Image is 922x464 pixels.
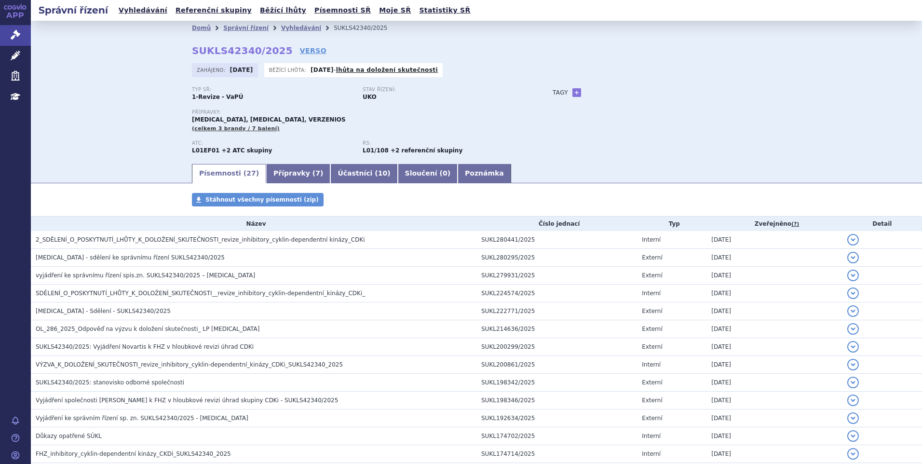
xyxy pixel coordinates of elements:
[847,252,859,263] button: detail
[281,25,321,31] a: Vyhledávání
[706,445,842,463] td: [DATE]
[476,427,637,445] td: SUKL174702/2025
[36,361,343,368] span: VÝZVA_K_DOLOŽENÍ_SKUTEČNOSTI_revize_inhibitory_cyklin-dependentní_kinázy_CDKi_SUKLS42340_2025
[336,67,438,73] a: lhůta na doložení skutečnosti
[476,338,637,356] td: SUKL200299/2025
[192,125,280,132] span: (celkem 3 brandy / 7 balení)
[311,67,334,73] strong: [DATE]
[642,236,661,243] span: Interní
[642,308,662,314] span: Externí
[847,341,859,353] button: detail
[706,392,842,409] td: [DATE]
[376,4,414,17] a: Moje SŘ
[205,196,319,203] span: Stáhnout všechny písemnosti (zip)
[847,234,859,246] button: detail
[266,164,330,183] a: Přípravky (7)
[363,147,389,154] strong: palbociklib
[378,169,387,177] span: 10
[842,217,922,231] th: Detail
[642,379,662,386] span: Externí
[553,87,568,98] h3: Tagy
[391,147,462,154] strong: +2 referenční skupiny
[476,217,637,231] th: Číslo jednací
[847,377,859,388] button: detail
[192,164,266,183] a: Písemnosti (27)
[706,338,842,356] td: [DATE]
[642,361,661,368] span: Interní
[223,25,269,31] a: Správní řízení
[847,412,859,424] button: detail
[36,415,248,422] span: Vyjádření ke správním řízení sp. zn. SUKLS42340/2025 - IBRANCE
[36,433,102,439] span: Důkazy opatřené SÚKL
[246,169,256,177] span: 27
[315,169,320,177] span: 7
[476,392,637,409] td: SUKL198346/2025
[257,4,309,17] a: Běžící lhůty
[642,433,661,439] span: Interní
[192,94,243,100] strong: 1-Revize - VaPÚ
[36,308,171,314] span: IBRANCE - Sdělení - SUKLS42340/2025
[476,285,637,302] td: SUKL224574/2025
[416,4,473,17] a: Statistiky SŘ
[706,302,842,320] td: [DATE]
[706,249,842,267] td: [DATE]
[642,343,662,350] span: Externí
[311,66,438,74] p: -
[791,221,799,228] abbr: (?)
[458,164,511,183] a: Poznámka
[36,254,225,261] span: IBRANCE - sdělení ke správnímu řízení SUKLS42340/2025
[192,147,219,154] strong: PALBOCIKLIB
[706,285,842,302] td: [DATE]
[31,3,116,17] h2: Správní řízení
[476,231,637,249] td: SUKL280441/2025
[706,267,842,285] td: [DATE]
[269,66,308,74] span: Běžící lhůta:
[192,45,293,56] strong: SUKLS42340/2025
[706,409,842,427] td: [DATE]
[192,140,353,146] p: ATC:
[197,66,227,74] span: Zahájeno:
[476,445,637,463] td: SUKL174714/2025
[706,427,842,445] td: [DATE]
[847,448,859,460] button: detail
[847,359,859,370] button: detail
[847,287,859,299] button: detail
[36,397,338,404] span: Vyjádření společnosti Eli Lilly k FHZ v hloubkové revizi úhrad skupiny CDKi - SUKLS42340/2025
[572,88,581,97] a: +
[36,326,259,332] span: OL_286_2025_Odpověď na výzvu k doložení skutečnosti_ LP IBRANCE
[642,397,662,404] span: Externí
[192,193,324,206] a: Stáhnout všechny písemnosti (zip)
[476,302,637,320] td: SUKL222771/2025
[847,323,859,335] button: detail
[192,116,346,123] span: [MEDICAL_DATA], [MEDICAL_DATA], VERZENIOS
[36,290,365,297] span: SDĚLENÍ_O_POSKYTNUTÍ_LHŮTY_K_DOLOŽENÍ_SKUTEČNOSTI__revize_inhibitory_cyklin-dependentní_kinázy_CDKi_
[192,25,211,31] a: Domů
[847,395,859,406] button: detail
[642,272,662,279] span: Externí
[330,164,397,183] a: Účastníci (10)
[398,164,458,183] a: Sloučení (0)
[36,450,231,457] span: FHZ_inhibitory_cyklin-dependentní kinázy_CKDi_SUKLS42340_2025
[642,254,662,261] span: Externí
[36,236,365,243] span: 2_SDĚLENÍ_O_POSKYTNUTÍ_LHŮTY_K_DOLOŽENÍ_SKUTEČNOSTI_revize_inhibitory_cyklin-dependentní kinázy_CDKi
[363,87,524,93] p: Stav řízení:
[476,356,637,374] td: SUKL200861/2025
[476,409,637,427] td: SUKL192634/2025
[173,4,255,17] a: Referenční skupiny
[476,249,637,267] td: SUKL280295/2025
[222,147,272,154] strong: +2 ATC skupiny
[36,379,184,386] span: SUKLS42340/2025: stanovisko odborné společnosti
[476,320,637,338] td: SUKL214636/2025
[36,343,254,350] span: SUKLS42340/2025: Vyjádření Novartis k FHZ v hloubkové revizi úhrad CDKi
[476,267,637,285] td: SUKL279931/2025
[36,272,255,279] span: vyjádření ke správnímu řízení spis.zn. SUKLS42340/2025 – Ibrance
[706,217,842,231] th: Zveřejněno
[706,231,842,249] td: [DATE]
[363,94,377,100] strong: UKO
[706,356,842,374] td: [DATE]
[637,217,706,231] th: Typ
[443,169,447,177] span: 0
[116,4,170,17] a: Vyhledávání
[363,140,524,146] p: RS:
[642,450,661,457] span: Interní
